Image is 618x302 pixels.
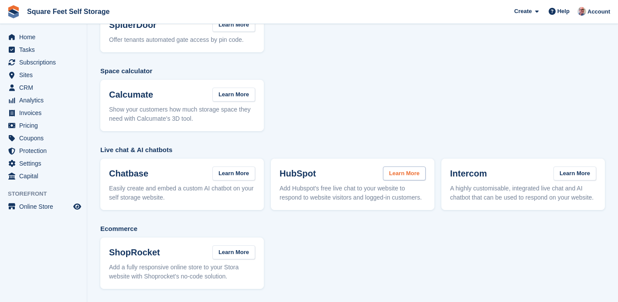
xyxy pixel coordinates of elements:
[557,7,570,16] span: Help
[212,166,255,181] a: Learn More
[100,145,605,155] span: Live chat & AI chatbots
[383,166,426,181] a: Learn More
[4,132,82,144] a: menu
[109,90,153,100] h3: Calcumate
[280,169,316,179] h3: HubSpot
[19,200,72,213] span: Online Store
[109,248,160,258] h3: ShopRocket
[212,18,255,32] a: Learn More
[19,132,72,144] span: Coupons
[280,184,426,202] p: Add Hubspot's free live chat to your website to respond to website visitors and logged-in customers.
[4,44,82,56] a: menu
[4,56,82,68] a: menu
[4,200,82,213] a: menu
[4,31,82,43] a: menu
[514,7,532,16] span: Create
[100,66,605,76] span: Space calculator
[7,5,20,18] img: stora-icon-8386f47178a22dfd0bd8f6a31ec36ba5ce8667c1dd55bd0f319d3a0aa187defe.svg
[109,184,255,202] p: Easily create and embed a custom AI chatbot on your self storage website.
[19,145,72,157] span: Protection
[450,184,596,202] p: A highly customisable, integrated live chat and AI chatbot that can be used to respond on your we...
[19,56,72,68] span: Subscriptions
[212,88,255,102] a: Learn More
[8,190,87,198] span: Storefront
[19,119,72,132] span: Pricing
[19,69,72,81] span: Sites
[4,119,82,132] a: menu
[109,263,255,281] p: Add a fully responsive online store to your Stora website with Shoprocket's no-code solution.
[450,169,487,179] h3: Intercom
[577,7,586,16] img: David Greer
[109,20,157,30] h3: SpiderDoor
[587,7,610,16] span: Account
[109,169,148,179] h3: Chatbase
[4,170,82,182] a: menu
[4,94,82,106] a: menu
[100,224,605,234] span: Ecommerce
[4,107,82,119] a: menu
[4,157,82,170] a: menu
[553,166,596,181] a: Learn More
[72,201,82,212] a: Preview store
[19,170,72,182] span: Capital
[19,94,72,106] span: Analytics
[24,4,113,19] a: Square Feet Self Storage
[19,107,72,119] span: Invoices
[109,105,255,123] p: Show your customers how much storage space they need with Calcumate's 3D tool.
[4,81,82,94] a: menu
[19,81,72,94] span: CRM
[109,35,255,44] p: Offer tenants automated gate access by pin code.
[4,69,82,81] a: menu
[19,157,72,170] span: Settings
[212,245,255,260] a: Learn More
[19,31,72,43] span: Home
[19,44,72,56] span: Tasks
[4,145,82,157] a: menu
